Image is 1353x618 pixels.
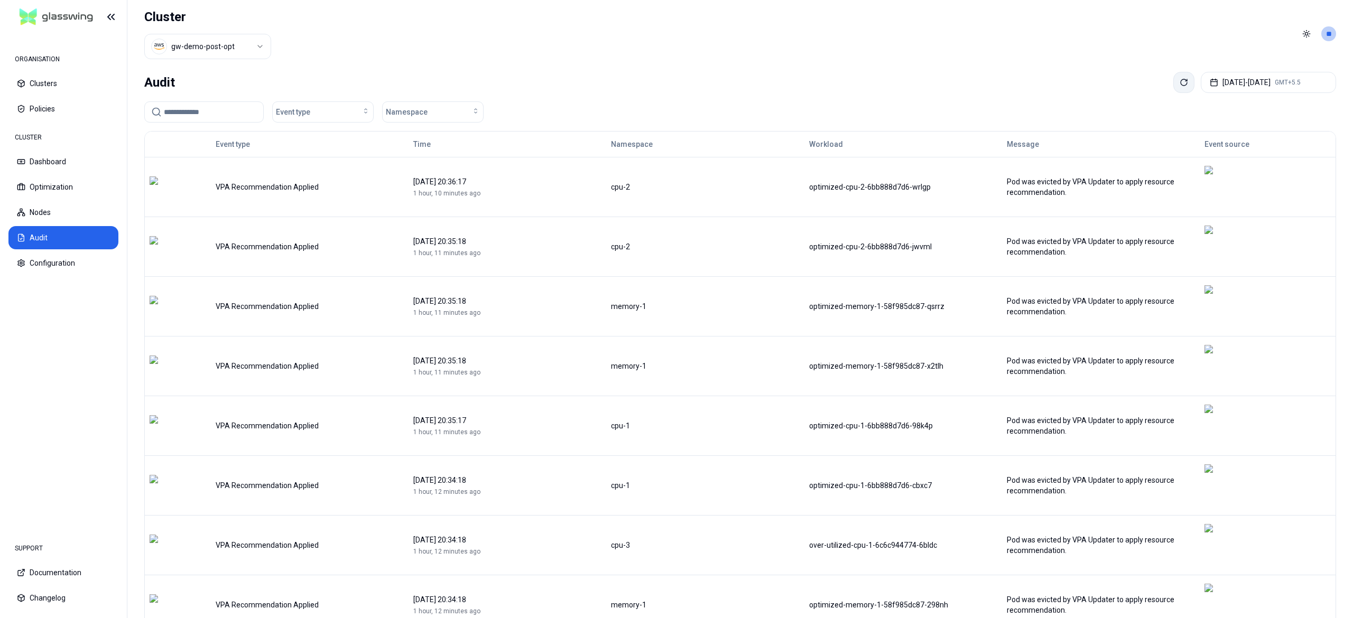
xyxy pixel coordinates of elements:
div: Pod was evicted by VPA Updater to apply resource recommendation. [1007,296,1195,317]
div: [DATE] 20:36:17 [413,176,601,187]
div: gw-demo-post-opt [171,41,235,52]
button: Changelog [8,586,118,610]
div: [DATE] 20:34:18 [413,475,601,485]
img: GlassWing [15,5,97,30]
img: info [150,296,162,317]
div: VPA Recommendation Applied [216,600,404,610]
div: Pod was evicted by VPA Updater to apply resource recommendation. [1007,475,1195,496]
div: cpu-2 [611,182,799,192]
button: Optimization [8,175,118,199]
img: kubernetes [1204,345,1220,387]
img: kubernetes [1204,405,1220,447]
div: VPA Recommendation Applied [216,480,404,491]
img: info [150,236,162,257]
span: Namespace [386,107,428,117]
img: info [150,475,162,496]
div: memory-1 [611,361,799,371]
button: Select a value [144,34,271,59]
div: Pod was evicted by VPA Updater to apply resource recommendation. [1007,176,1195,198]
span: 1 hour, 11 minutes ago [413,249,480,257]
span: 1 hour, 12 minutes ago [413,607,480,615]
span: 1 hour, 12 minutes ago [413,548,480,555]
button: Audit [8,226,118,249]
div: ORGANISATION [8,49,118,70]
img: kubernetes [1204,285,1220,327]
button: Nodes [8,201,118,224]
img: aws [154,41,164,52]
div: VPA Recommendation Applied [216,241,404,252]
div: cpu-1 [611,480,799,491]
button: Policies [8,97,118,120]
div: Pod was evicted by VPA Updater to apply resource recommendation. [1007,355,1195,377]
span: 1 hour, 10 minutes ago [413,190,480,197]
div: [DATE] 20:35:18 [413,355,601,366]
div: cpu-3 [611,540,799,550]
span: 1 hour, 11 minutes ago [413,309,480,316]
div: Pod was evicted by VPA Updater to apply resource recommendation. [1007,535,1195,556]
div: cpu-1 [611,420,799,431]
div: optimized-cpu-2-6bb888d7d6-wrlgp [809,182,997,192]
div: VPA Recommendation Applied [216,540,404,550]
button: Namespace [611,134,653,155]
h1: Cluster [144,8,271,25]
div: [DATE] 20:34:18 [413,535,601,545]
span: 1 hour, 12 minutes ago [413,488,480,495]
div: [DATE] 20:35:18 [413,296,601,306]
div: memory-1 [611,600,799,610]
div: [DATE] 20:34:18 [413,594,601,605]
div: optimized-cpu-1-6bb888d7d6-98k4p [809,420,997,431]
button: Documentation [8,561,118,584]
span: Event type [276,107,310,117]
span: 1 hour, 11 minutes ago [413,428,480,436]
div: VPA Recommendation Applied [216,361,404,371]
div: cpu-2 [611,241,799,252]
button: Workload [809,134,843,155]
div: optimized-memory-1-58f985dc87-298nh [809,600,997,610]
div: optimized-cpu-2-6bb888d7d6-jwvml [809,241,997,252]
div: [DATE] 20:35:18 [413,236,601,247]
img: info [150,415,162,436]
img: kubernetes [1204,166,1220,208]
div: SUPPORT [8,538,118,559]
img: kubernetes [1204,464,1220,507]
img: info [150,535,162,556]
div: VPA Recommendation Applied [216,182,404,192]
img: kubernetes [1204,226,1220,268]
img: info [150,176,162,198]
img: kubernetes [1204,524,1220,566]
div: optimized-cpu-1-6bb888d7d6-cbxc7 [809,480,997,491]
button: Time [413,134,431,155]
button: Event type [272,101,374,123]
div: Pod was evicted by VPA Updater to apply resource recommendation. [1007,236,1195,257]
div: Audit [144,72,175,93]
div: memory-1 [611,301,799,312]
div: optimized-memory-1-58f985dc87-x2tlh [809,361,997,371]
div: VPA Recommendation Applied [216,420,404,431]
span: 1 hour, 11 minutes ago [413,369,480,376]
img: info [150,594,162,615]
div: Pod was evicted by VPA Updater to apply resource recommendation. [1007,594,1195,615]
button: Event source [1204,134,1249,155]
button: Event type [216,134,250,155]
div: VPA Recommendation Applied [216,301,404,312]
div: CLUSTER [8,127,118,148]
div: [DATE] 20:35:17 [413,415,601,426]
div: over-utilized-cpu-1-6c6c944774-6bldc [809,540,997,550]
button: Configuration [8,251,118,275]
img: info [150,355,162,377]
button: Clusters [8,72,118,95]
div: optimized-memory-1-58f985dc87-qsrrz [809,301,997,312]
button: Message [1007,134,1039,155]
button: Namespace [382,101,484,123]
div: Pod was evicted by VPA Updater to apply resource recommendation. [1007,415,1195,436]
button: Dashboard [8,150,118,173]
